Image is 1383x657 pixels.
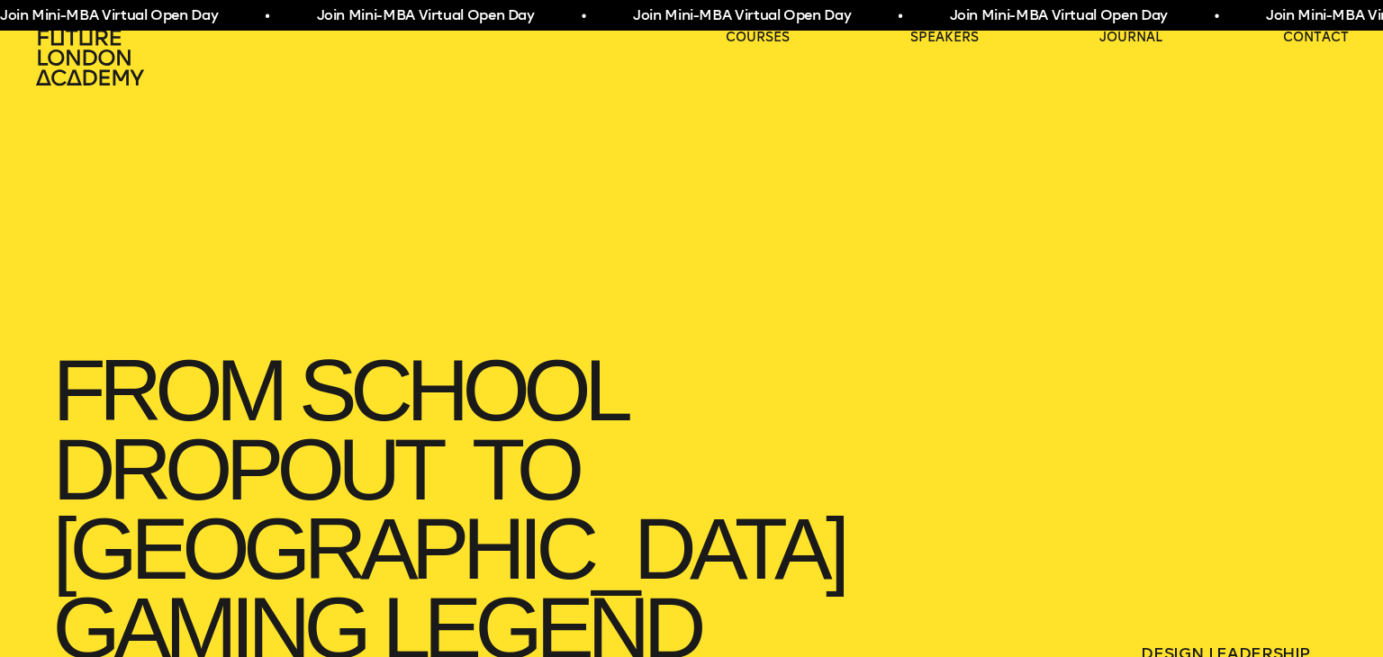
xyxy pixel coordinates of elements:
[1099,29,1162,47] a: journal
[581,5,585,27] span: •
[726,29,790,47] a: courses
[910,29,979,47] a: speakers
[1283,29,1349,47] a: contact
[264,5,268,27] span: •
[1214,5,1218,27] span: •
[897,5,901,27] span: •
